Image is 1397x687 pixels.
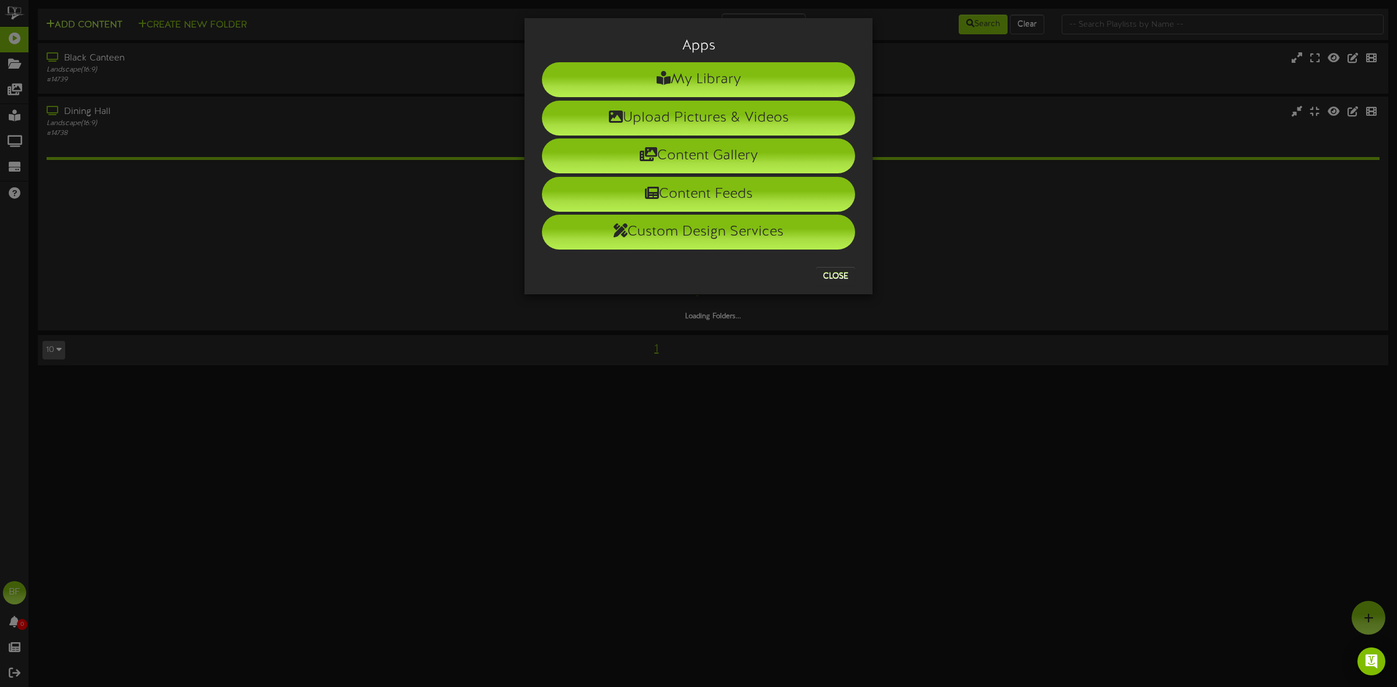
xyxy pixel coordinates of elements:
[542,215,855,250] li: Custom Design Services
[542,177,855,212] li: Content Feeds
[542,138,855,173] li: Content Gallery
[542,101,855,136] li: Upload Pictures & Videos
[1357,647,1385,675] div: Open Intercom Messenger
[816,267,855,286] button: Close
[542,62,855,97] li: My Library
[542,38,855,54] h3: Apps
